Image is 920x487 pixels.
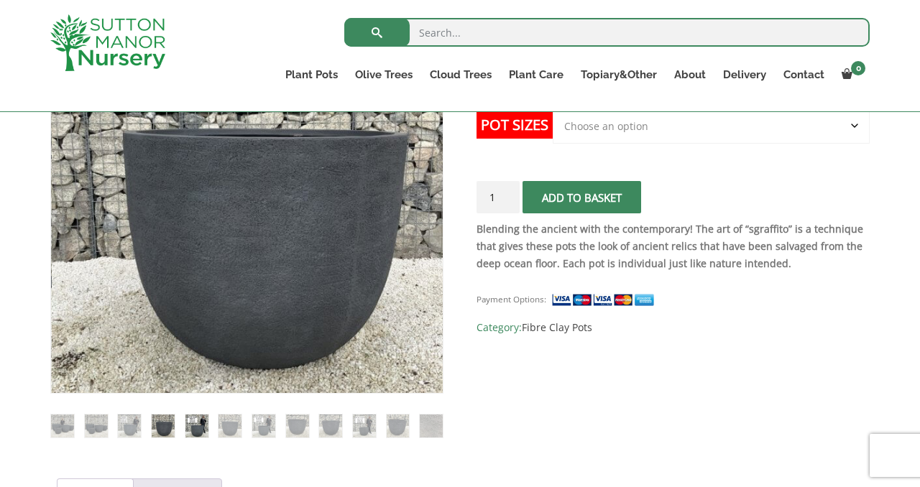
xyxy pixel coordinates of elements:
[477,222,863,270] strong: Blending the ancient with the contemporary! The art of “sgraffito” is a technique that gives thes...
[500,65,572,85] a: Plant Care
[286,414,309,437] img: The Egg Pot Fibre Clay Charcoal Plant Pots - Image 8
[477,319,870,336] span: Category:
[477,181,520,213] input: Product quantity
[551,292,659,307] img: payment supported
[85,414,108,437] img: The Egg Pot Fibre Clay Charcoal Plant Pots - Image 2
[51,414,74,437] img: The Egg Pot Fibre Clay Charcoal Plant Pots
[775,65,833,85] a: Contact
[477,294,546,305] small: Payment Options:
[344,18,870,47] input: Search...
[185,414,208,437] img: The Egg Pot Fibre Clay Charcoal Plant Pots - Image 5
[218,414,241,437] img: The Egg Pot Fibre Clay Charcoal Plant Pots - Image 6
[421,65,500,85] a: Cloud Trees
[319,414,342,437] img: The Egg Pot Fibre Clay Charcoal Plant Pots - Image 9
[477,111,553,139] label: Pot Sizes
[523,181,641,213] button: Add to basket
[420,414,443,437] img: The Egg Pot Fibre Clay Charcoal Plant Pots - Image 12
[277,65,346,85] a: Plant Pots
[387,414,410,437] img: The Egg Pot Fibre Clay Charcoal Plant Pots - Image 11
[50,14,165,71] img: logo
[851,61,865,75] span: 0
[252,414,275,437] img: The Egg Pot Fibre Clay Charcoal Plant Pots - Image 7
[833,65,870,85] a: 0
[353,414,376,437] img: The Egg Pot Fibre Clay Charcoal Plant Pots - Image 10
[714,65,775,85] a: Delivery
[152,414,175,437] img: The Egg Pot Fibre Clay Charcoal Plant Pots - Image 4
[572,65,666,85] a: Topiary&Other
[118,414,141,437] img: The Egg Pot Fibre Clay Charcoal Plant Pots - Image 3
[522,320,592,334] a: Fibre Clay Pots
[666,65,714,85] a: About
[346,65,421,85] a: Olive Trees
